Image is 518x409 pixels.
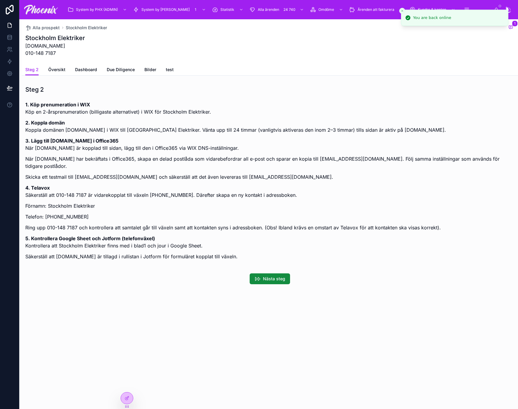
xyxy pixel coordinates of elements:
span: System by PHX (ADMIN) [76,7,118,12]
div: 24 740 [282,6,297,13]
a: Alla prospekt [25,25,60,31]
span: Statistik [220,7,234,12]
p: Koppla domänen [DOMAIN_NAME] i WIX till [GEOGRAPHIC_DATA] Elektriker. Vänta upp till 24 timmar (v... [25,119,514,134]
a: Steg 2 [25,64,39,76]
a: System by [PERSON_NAME]1 [131,4,209,15]
strong: 4. Telavox [25,185,50,191]
a: Omdöme [308,4,346,15]
div: You are back online [413,15,451,21]
p: Telefon: [PHONE_NUMBER] [25,213,514,220]
span: Steg 2 [25,67,39,73]
p: Köp en 2-årsprenumeration (billigaste alternativet) i WIX för Stockholm Elektriker. [25,101,514,115]
button: 1 [507,24,514,31]
p: När [DOMAIN_NAME] har bekräftats i Office365, skapa en delad postlåda som vidarebefordrar all e-p... [25,155,514,170]
a: Ärenden att fakturera [347,4,406,15]
strong: 3. Lägg till [DOMAIN_NAME] i Office365 [25,138,118,144]
button: Nästa steg [250,273,290,284]
p: Skicka ett testmail till [EMAIL_ADDRESS][DOMAIN_NAME] och säkerställ att det även levereras till ... [25,173,514,181]
a: Översikt [48,64,65,76]
div: 1 [192,6,199,13]
a: Alla ärenden24 740 [248,4,307,15]
span: Alla prospekt [33,25,60,31]
span: Bilder [144,67,156,73]
span: 1 [512,20,518,27]
strong: 5. Kontrollera Google Sheet och Jotform (telefonväxel) [25,235,155,241]
a: System by PHX (ADMIN) [66,4,130,15]
a: Dashboard [75,64,97,76]
strong: 2. Koppla domän [25,120,65,126]
span: Dashboard [75,67,97,73]
span: Omdöme [318,7,334,12]
span: test [166,67,174,73]
span: Ärenden att fakturera [358,7,394,12]
p: Ring upp 010-148 7187 och kontrollera att samtalet går till växeln samt att kontakten syns i adre... [25,224,514,231]
a: Kunder & konton [408,4,458,15]
span: System by [PERSON_NAME] [141,7,190,12]
p: Förnamn: Stockholm Elektriker [25,202,514,209]
span: Nästa steg [263,276,285,282]
a: Statistik [210,4,246,15]
a: Due Diligence [107,64,135,76]
h1: Stockholm Elektriker [25,34,85,42]
a: test [166,64,174,76]
p: Kontrollera att Stockholm Elektriker finns med i blad1 och jour i Google Sheet. [25,235,514,249]
div: scrollable content [63,3,494,16]
a: Stockholm Elektriker [66,25,107,31]
p: När [DOMAIN_NAME] är kopplad till sidan, lägg till den i Office365 via WIX DNS-inställningar. [25,137,514,152]
span: Due Diligence [107,67,135,73]
p: [DOMAIN_NAME] 010-148 7187 [25,42,85,57]
a: Bilder [144,64,156,76]
p: Säkerställ att 010-148 7187 är vidarekopplat till växeln [PHONE_NUMBER]. Därefter skapa en ny kon... [25,184,514,199]
strong: 1. Köp prenumeration i WIX [25,102,90,108]
img: App logo [24,5,58,14]
button: Close toast [399,8,405,14]
p: Säkerställ att [DOMAIN_NAME] är tillagd i rullistan i Jotform för formuläret kopplat till växeln. [25,253,514,260]
h1: Steg 2 [25,85,514,94]
span: Översikt [48,67,65,73]
span: Alla ärenden [258,7,279,12]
